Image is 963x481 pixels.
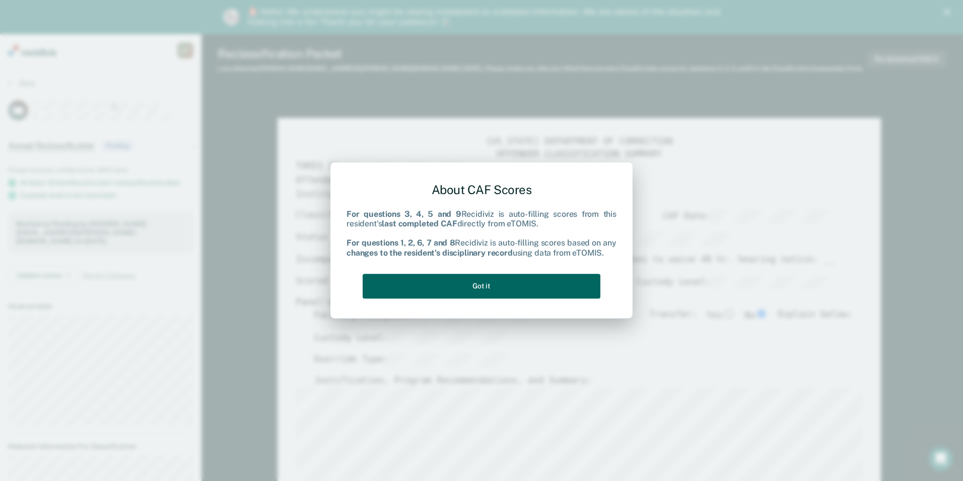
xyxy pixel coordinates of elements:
b: changes to the resident's disciplinary record [347,248,513,258]
b: last completed CAF [382,219,457,228]
div: Close [944,9,954,15]
div: About CAF Scores [347,174,616,205]
img: Profile image for Kim [224,9,240,25]
div: Recidiviz is auto-filling scores from this resident's directly from eTOMIS. Recidiviz is auto-fil... [347,209,616,258]
div: 🚨 Hello! We understand you might be seeing mislabeled or outdated information. We are aware of th... [248,7,723,27]
b: For questions 1, 2, 6, 7 and 8 [347,238,455,248]
b: For questions 3, 4, 5 and 9 [347,209,461,219]
button: Got it [363,274,600,298]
